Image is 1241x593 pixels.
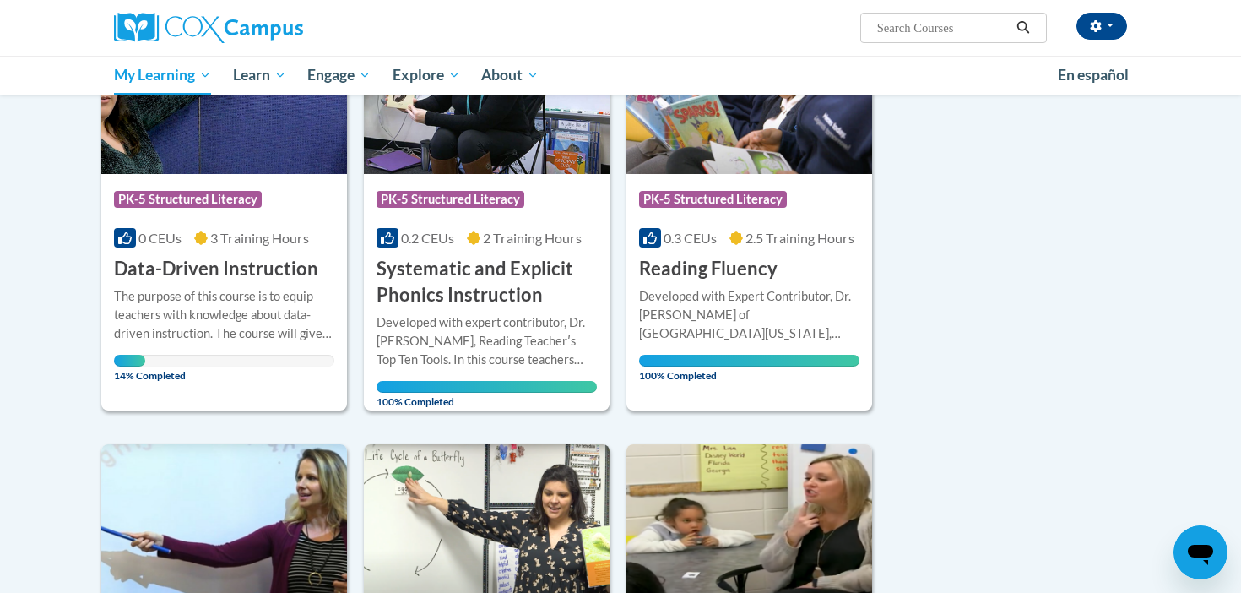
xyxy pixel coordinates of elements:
[401,230,454,246] span: 0.2 CEUs
[114,65,211,85] span: My Learning
[626,2,872,411] a: Course LogoPK-5 Structured Literacy0.3 CEUs2.5 Training Hours Reading FluencyDeveloped with Exper...
[103,56,222,95] a: My Learning
[114,13,303,43] img: Cox Campus
[745,230,854,246] span: 2.5 Training Hours
[210,230,309,246] span: 3 Training Hours
[307,65,371,85] span: Engage
[639,355,859,382] span: 100% Completed
[1076,13,1127,40] button: Account Settings
[481,65,539,85] span: About
[233,65,286,85] span: Learn
[639,355,859,367] div: Your progress
[114,355,145,367] div: Your progress
[639,256,778,282] h3: Reading Fluency
[382,56,471,95] a: Explore
[114,355,145,382] span: 14% Completed
[1173,525,1227,579] iframe: Button to launch messaging window
[393,65,460,85] span: Explore
[377,381,597,408] span: 100% Completed
[664,230,717,246] span: 0.3 CEUs
[639,287,859,343] div: Developed with Expert Contributor, Dr. [PERSON_NAME] of [GEOGRAPHIC_DATA][US_STATE], [GEOGRAPHIC_...
[296,56,382,95] a: Engage
[364,2,610,411] a: Course LogoPK-5 Structured Literacy0.2 CEUs2 Training Hours Systematic and Explicit Phonics Instr...
[377,191,524,208] span: PK-5 Structured Literacy
[1047,57,1140,93] a: En español
[875,18,1011,38] input: Search Courses
[114,256,318,282] h3: Data-Driven Instruction
[114,287,334,343] div: The purpose of this course is to equip teachers with knowledge about data-driven instruction. The...
[377,313,597,369] div: Developed with expert contributor, Dr. [PERSON_NAME], Reading Teacherʹs Top Ten Tools. In this co...
[471,56,550,95] a: About
[1011,18,1036,38] button: Search
[101,2,347,411] a: Course LogoPK-5 Structured Literacy0 CEUs3 Training Hours Data-Driven InstructionThe purpose of t...
[377,256,597,308] h3: Systematic and Explicit Phonics Instruction
[483,230,582,246] span: 2 Training Hours
[1058,66,1129,84] span: En español
[114,13,435,43] a: Cox Campus
[377,381,597,393] div: Your progress
[114,191,262,208] span: PK-5 Structured Literacy
[138,230,182,246] span: 0 CEUs
[89,56,1152,95] div: Main menu
[222,56,297,95] a: Learn
[639,191,787,208] span: PK-5 Structured Literacy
